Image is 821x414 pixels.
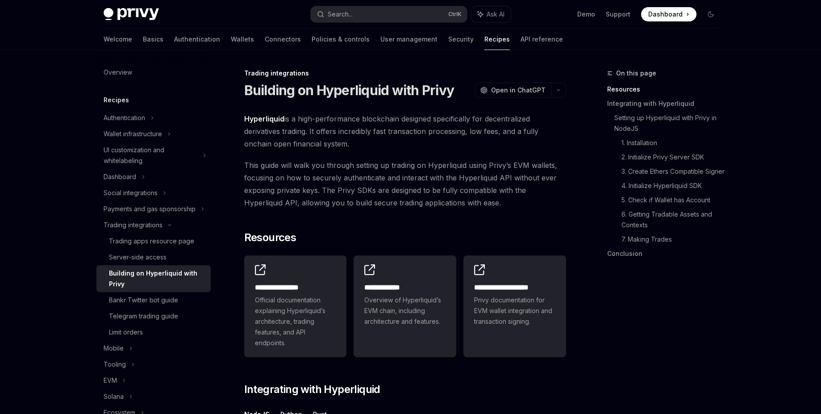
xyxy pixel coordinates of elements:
a: Hyperliquid [244,114,284,124]
a: Limit orders [96,324,211,340]
a: Dashboard [641,7,696,21]
div: Authentication [104,113,145,123]
a: Overview [96,64,211,80]
a: 2. Initialize Privy Server SDK [621,150,725,164]
a: Basics [143,29,163,50]
a: 6. Getting Tradable Assets and Contexts [621,207,725,232]
button: Toggle dark mode [704,7,718,21]
button: Open in ChatGPT [475,83,551,98]
a: 1. Installation [621,136,725,150]
div: Wallet infrastructure [104,129,162,139]
a: Server-side access [96,249,211,265]
a: Security [448,29,474,50]
a: Resources [607,82,725,96]
a: 4. Initialize Hyperliquid SDK [621,179,725,193]
div: Payments and gas sponsorship [104,204,196,214]
span: On this page [616,68,656,79]
h5: Recipes [104,95,129,105]
span: Dashboard [648,10,683,19]
button: Ask AI [471,6,511,22]
span: Integrating with Hyperliquid [244,382,380,397]
div: Search... [328,9,353,20]
a: User management [380,29,438,50]
a: Integrating with Hyperliquid [607,96,725,111]
span: Open in ChatGPT [491,86,546,95]
a: Support [606,10,630,19]
div: Building on Hyperliquid with Privy [109,268,205,289]
a: **** **** ***Overview of Hyperliquid’s EVM chain, including architecture and features. [354,255,456,357]
img: dark logo [104,8,159,21]
a: Policies & controls [312,29,370,50]
a: Bankr Twitter bot guide [96,292,211,308]
div: Telegram trading guide [109,311,178,322]
span: Ctrl K [448,11,462,18]
div: Limit orders [109,327,143,338]
a: 5. Check if Wallet has Account [621,193,725,207]
a: **** **** **** *****Privy documentation for EVM wallet integration and transaction signing. [463,255,566,357]
button: Search...CtrlK [311,6,467,22]
span: Official documentation explaining Hyperliquid’s architecture, trading features, and API endpoints. [255,295,336,348]
a: 3. Create Ethers Compatible Signer [621,164,725,179]
a: Setting up Hyperliquid with Privy in NodeJS [614,111,725,136]
div: Tooling [104,359,126,370]
div: Social integrations [104,188,158,198]
div: Trading integrations [244,69,566,78]
span: Ask AI [487,10,504,19]
div: EVM [104,375,117,386]
a: **** **** **** *Official documentation explaining Hyperliquid’s architecture, trading features, a... [244,255,347,357]
a: Demo [577,10,595,19]
span: is a high-performance blockchain designed specifically for decentralized derivatives trading. It ... [244,113,566,150]
a: Welcome [104,29,132,50]
div: Overview [104,67,132,78]
div: Server-side access [109,252,167,263]
div: Trading integrations [104,220,163,230]
span: Privy documentation for EVM wallet integration and transaction signing. [474,295,555,327]
a: Trading apps resource page [96,233,211,249]
a: 7. Making Trades [621,232,725,247]
a: Telegram trading guide [96,308,211,324]
span: This guide will walk you through setting up trading on Hyperliquid using Privy’s EVM wallets, foc... [244,159,566,209]
a: Recipes [484,29,510,50]
span: Overview of Hyperliquid’s EVM chain, including architecture and features. [364,295,446,327]
h1: Building on Hyperliquid with Privy [244,82,454,98]
div: Solana [104,391,124,402]
div: Bankr Twitter bot guide [109,295,178,305]
div: Mobile [104,343,124,354]
div: Trading apps resource page [109,236,194,247]
span: Resources [244,230,296,245]
a: Connectors [265,29,301,50]
a: Wallets [231,29,254,50]
a: Building on Hyperliquid with Privy [96,265,211,292]
a: Authentication [174,29,220,50]
div: Dashboard [104,171,136,182]
a: API reference [521,29,563,50]
div: UI customization and whitelabeling [104,145,197,166]
a: Conclusion [607,247,725,261]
